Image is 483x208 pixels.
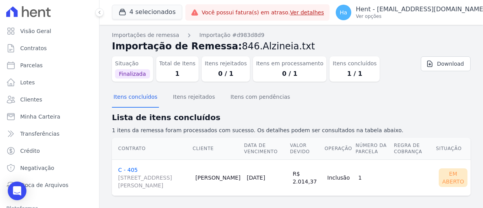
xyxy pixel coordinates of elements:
[242,41,315,52] span: 846.Alzineia.txt
[20,27,51,35] span: Visão Geral
[3,40,96,56] a: Contratos
[3,75,96,90] a: Lotes
[289,159,324,196] td: R$ 2.014,37
[192,159,244,196] td: [PERSON_NAME]
[112,126,471,135] p: 1 itens da remessa foram processados com sucesso. Os detalhes podem ser consultados na tabela aba...
[3,143,96,159] a: Crédito
[333,69,377,79] dd: 1 / 1
[199,31,264,39] a: Importação #d983d8d9
[20,96,42,103] span: Clientes
[355,138,394,160] th: Número da Parcela
[118,167,189,189] a: C - 405[STREET_ADDRESS][PERSON_NAME]
[20,130,59,138] span: Transferências
[256,59,323,68] dt: Itens em processamento
[20,61,43,69] span: Parcelas
[112,31,179,39] a: Importações de remessa
[3,92,96,107] a: Clientes
[436,138,471,160] th: Situação
[340,10,347,15] span: Ha
[421,56,471,71] a: Download
[3,126,96,142] a: Transferências
[439,168,467,187] div: Em Aberto
[244,138,289,160] th: Data de Vencimento
[333,59,377,68] dt: Itens concluídos
[112,39,471,53] h2: Importação de Remessa:
[324,138,355,160] th: Operação
[171,87,216,108] button: Itens rejeitados
[118,174,189,189] span: [STREET_ADDRESS][PERSON_NAME]
[20,147,40,155] span: Crédito
[159,59,196,68] dt: Total de Itens
[8,182,26,200] div: Open Intercom Messenger
[290,9,324,16] a: Ver detalhes
[394,138,436,160] th: Regra de Cobrança
[244,159,289,196] td: [DATE]
[20,113,60,121] span: Minha Carteira
[229,87,291,108] button: Itens com pendências
[20,79,35,86] span: Lotes
[112,87,159,108] button: Itens concluídos
[115,69,150,79] span: Finalizada
[324,159,355,196] td: Inclusão
[3,160,96,176] a: Negativação
[20,181,68,189] span: Troca de Arquivos
[159,69,196,79] dd: 1
[20,164,54,172] span: Negativação
[3,23,96,39] a: Visão Geral
[205,69,247,79] dd: 0 / 1
[20,44,47,52] span: Contratos
[205,59,247,68] dt: Itens rejeitados
[192,138,244,160] th: Cliente
[112,138,192,160] th: Contrato
[289,138,324,160] th: Valor devido
[112,31,471,39] nav: Breadcrumb
[112,5,182,19] button: 4 selecionados
[355,159,394,196] td: 1
[115,59,150,68] dt: Situação
[112,112,471,123] h2: Lista de itens concluídos
[3,58,96,73] a: Parcelas
[3,177,96,193] a: Troca de Arquivos
[202,9,324,17] span: Você possui fatura(s) em atraso.
[256,69,323,79] dd: 0 / 1
[3,109,96,124] a: Minha Carteira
